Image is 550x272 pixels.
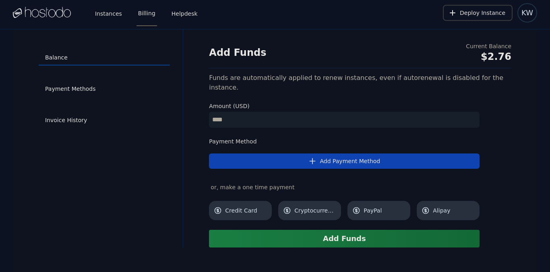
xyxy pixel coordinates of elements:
button: User menu [517,3,537,22]
span: KW [521,7,533,18]
span: Credit Card [225,207,267,215]
div: Current Balance [466,42,511,50]
div: or, make a one time payment [209,183,480,191]
a: Payment Methods [39,82,170,97]
label: Amount (USD) [209,102,480,110]
button: Add Payment Method [209,153,480,169]
a: Invoice History [39,113,170,128]
h1: Add Funds [209,46,266,59]
label: Payment Method [209,137,480,145]
div: Funds are automatically applied to renew instances, even if autorenewal is disabled for the insta... [209,73,511,92]
span: Deploy Instance [460,9,505,17]
span: Alipay [433,207,475,215]
span: Cryptocurrency [294,207,336,215]
div: $2.76 [466,50,511,63]
button: Add Funds [209,230,480,247]
button: Deploy Instance [443,5,513,21]
img: Logo [13,7,71,19]
span: PayPal [364,207,405,215]
a: Balance [39,50,170,65]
